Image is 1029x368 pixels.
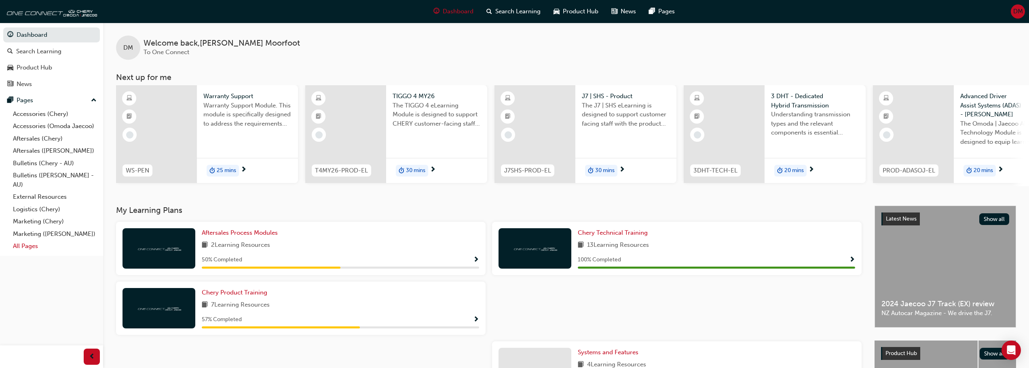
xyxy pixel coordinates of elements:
span: learningRecordVerb_NONE-icon [315,131,323,139]
span: Understanding transmission types and the relevant components is essential knowledge required for ... [771,110,859,137]
span: booktick-icon [127,111,132,122]
button: Show all [979,213,1010,225]
a: Search Learning [3,44,100,59]
span: 13 Learning Resources [587,240,649,250]
a: Aftersales Process Modules [202,228,281,238]
span: T4MY26-PROD-EL [315,166,368,175]
span: learningRecordVerb_NONE-icon [694,131,701,139]
img: oneconnect [513,244,557,252]
span: DM [123,43,133,53]
div: Search Learning [16,47,61,56]
span: Latest News [886,215,917,222]
a: Latest NewsShow all [881,212,1009,225]
span: learningResourceType_ELEARNING-icon [127,93,132,104]
span: book-icon [578,240,584,250]
h3: My Learning Plans [116,206,862,215]
span: Warranty Support [203,92,292,101]
a: 3DHT-TECH-EL3 DHT - Dedicated Hybrid TransmissionUnderstanding transmission types and the relevan... [684,85,866,183]
span: duration-icon [588,166,594,176]
span: learningRecordVerb_NONE-icon [883,131,890,139]
span: 100 % Completed [578,255,621,265]
span: booktick-icon [694,111,700,122]
span: Chery Product Training [202,289,267,296]
span: TIGGO 4 MY26 [393,92,481,101]
a: Latest NewsShow all2024 Jaecoo J7 Track (EX) reviewNZ Autocar Magazine - We drive the J7. [875,206,1016,328]
span: next-icon [241,166,247,174]
span: up-icon [91,95,97,106]
div: News [17,80,32,89]
span: 50 % Completed [202,255,242,265]
span: 3 DHT - Dedicated Hybrid Transmission [771,92,859,110]
span: book-icon [202,300,208,310]
span: PROD-ADASOJ-EL [883,166,935,175]
span: next-icon [430,166,436,174]
span: Warranty Support Module. This module is specifically designed to address the requirements and pro... [203,101,292,128]
span: booktick-icon [883,111,889,122]
a: Aftersales (Chery) [10,132,100,145]
span: Dashboard [443,7,473,16]
button: Pages [3,93,100,108]
img: oneconnect [137,244,181,252]
a: Accessories (Chery) [10,108,100,120]
span: guage-icon [7,32,13,39]
span: To One Connect [144,48,189,56]
span: Show Progress [849,257,855,264]
span: 2024 Jaecoo J7 Track (EX) review [881,299,1009,309]
span: Product Hub [563,7,598,16]
span: learningResourceType_ELEARNING-icon [883,93,889,104]
a: Product Hub [3,60,100,75]
a: Product HubShow all [881,347,1010,360]
span: NZ Autocar Magazine - We drive the J7. [881,309,1009,318]
button: Show all [980,348,1010,360]
button: Show Progress [473,255,479,265]
a: Bulletins ([PERSON_NAME] - AU) [10,169,100,191]
img: oneconnect [137,304,181,312]
span: Systems and Features [578,349,638,356]
span: pages-icon [649,6,655,17]
span: learningResourceType_ELEARNING-icon [505,93,511,104]
span: J7 | SHS - Product [582,92,670,101]
a: All Pages [10,240,100,252]
a: T4MY26-PROD-ELTIGGO 4 MY26The TIGGO 4 eLearning Module is designed to support CHERY customer-faci... [305,85,487,183]
div: Pages [17,96,33,105]
span: Show Progress [473,257,479,264]
a: guage-iconDashboard [427,3,480,20]
a: Aftersales ([PERSON_NAME]) [10,145,100,157]
span: duration-icon [777,166,783,176]
button: DM [1011,4,1025,19]
a: search-iconSearch Learning [480,3,547,20]
a: External Resources [10,191,100,203]
button: Show Progress [849,255,855,265]
img: oneconnect [4,3,97,19]
a: Logistics (Chery) [10,203,100,216]
span: car-icon [7,64,13,71]
span: news-icon [611,6,617,17]
span: next-icon [808,166,814,174]
a: Systems and Features [578,348,642,357]
span: 20 mins [974,166,993,175]
a: Bulletins (Chery - AU) [10,157,100,170]
span: Search Learning [495,7,541,16]
span: The TIGGO 4 eLearning Module is designed to support CHERY customer-facing staff with the product ... [393,101,481,128]
a: pages-iconPages [642,3,681,20]
a: Chery Technical Training [578,228,651,238]
a: Dashboard [3,27,100,42]
span: search-icon [486,6,492,17]
span: 30 mins [595,166,615,175]
a: Marketing (Chery) [10,215,100,228]
a: news-iconNews [605,3,642,20]
span: J7SHS-PROD-EL [504,166,551,175]
a: Marketing ([PERSON_NAME]) [10,228,100,240]
button: Show Progress [473,315,479,325]
a: Chery Product Training [202,288,270,297]
span: guage-icon [433,6,439,17]
span: prev-icon [89,352,95,362]
h3: Next up for me [103,73,1029,82]
div: Open Intercom Messenger [1002,341,1021,360]
span: learningResourceType_ELEARNING-icon [316,93,321,104]
span: Show Progress [473,316,479,324]
span: News [621,7,636,16]
span: 3DHT-TECH-EL [693,166,737,175]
